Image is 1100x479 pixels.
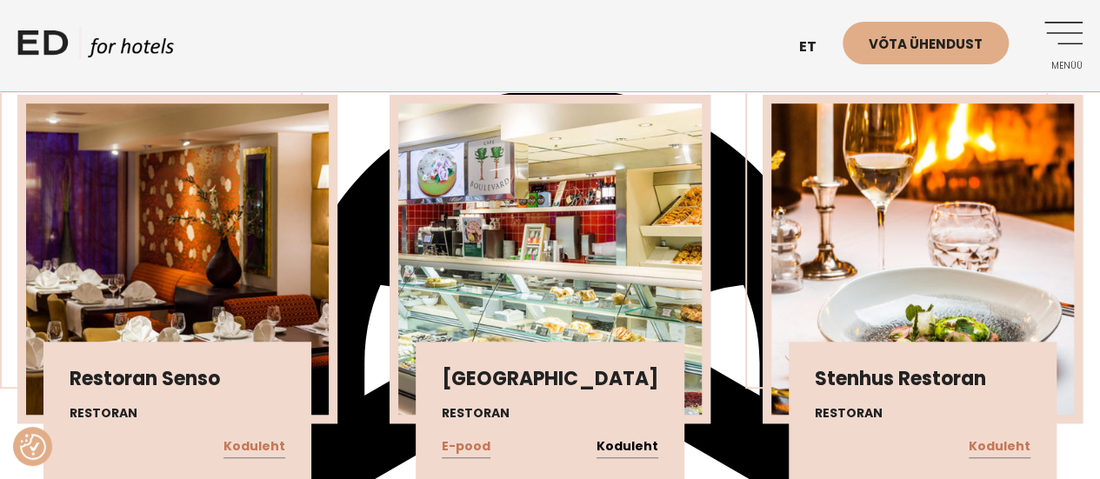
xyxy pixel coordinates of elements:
[442,436,490,458] a: E-pood
[815,404,1030,422] h4: Restoran
[771,103,1074,415] img: Stenhus_resto-450x450.jpg
[597,436,658,458] a: Koduleht
[442,368,657,390] h3: [GEOGRAPHIC_DATA]
[843,22,1009,64] a: Võta ühendust
[26,103,329,415] img: radisson_olumpia_senso-450x450.jpg
[1035,61,1083,71] span: Menüü
[20,434,46,460] img: Revisit consent button
[398,103,701,415] img: Cafe_boulevard_e-pood-450x450.jpg
[815,368,1030,390] h3: Stenhus Restoran
[17,26,174,70] a: ED HOTELS
[20,434,46,460] button: Nõusolekueelistused
[70,404,285,422] h4: Restoran
[223,436,285,458] a: Koduleht
[790,26,843,69] a: et
[442,404,657,422] h4: Restoran
[1035,22,1083,70] a: Menüü
[70,368,285,390] h3: Restoran Senso
[969,436,1030,458] a: Koduleht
